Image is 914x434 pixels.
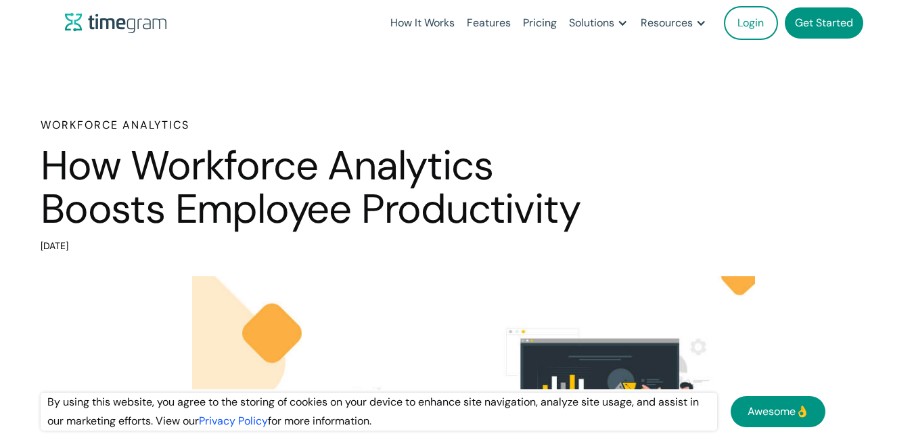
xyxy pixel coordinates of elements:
a: Get Started [785,7,863,39]
div: Resources [641,14,693,32]
a: Awesome👌 [731,396,825,427]
h6: Workforce Analytics [41,117,609,133]
iframe: Tidio Chat [844,347,908,410]
h1: How Workforce Analytics Boosts Employee Productivity [41,144,609,230]
div: [DATE] [41,237,609,256]
div: Solutions [569,14,614,32]
a: Privacy Policy [199,414,268,428]
div: By using this website, you agree to the storing of cookies on your device to enhance site navigat... [41,393,717,431]
a: Login [724,6,778,40]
